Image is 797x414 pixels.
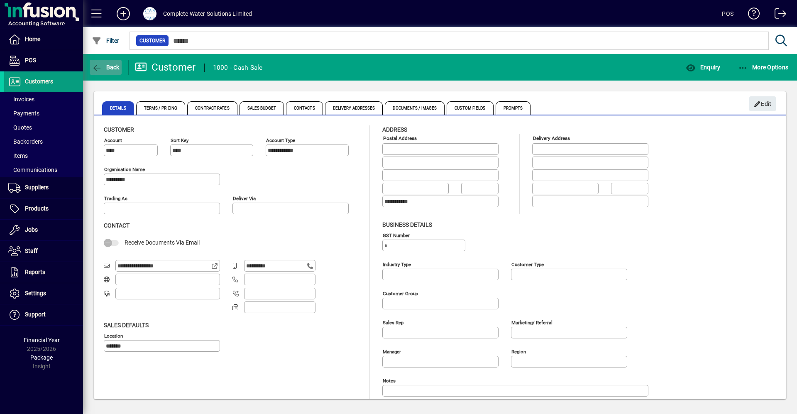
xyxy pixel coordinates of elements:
[383,290,418,296] mat-label: Customer group
[496,101,531,115] span: Prompts
[4,50,83,71] a: POS
[8,124,32,131] span: Quotes
[4,29,83,50] a: Home
[4,177,83,198] a: Suppliers
[90,60,122,75] button: Back
[511,319,553,325] mat-label: Marketing/ Referral
[125,239,200,246] span: Receive Documents Via Email
[385,101,445,115] span: Documents / Images
[104,167,145,172] mat-label: Organisation name
[213,61,263,74] div: 1000 - Cash Sale
[383,232,410,238] mat-label: GST Number
[738,64,789,71] span: More Options
[104,322,149,328] span: Sales defaults
[25,57,36,64] span: POS
[286,101,323,115] span: Contacts
[768,2,787,29] a: Logout
[383,377,396,383] mat-label: Notes
[102,101,134,115] span: Details
[4,135,83,149] a: Backorders
[511,261,544,267] mat-label: Customer type
[240,101,284,115] span: Sales Budget
[25,290,46,296] span: Settings
[4,283,83,304] a: Settings
[4,92,83,106] a: Invoices
[104,333,123,338] mat-label: Location
[25,36,40,42] span: Home
[4,149,83,163] a: Items
[447,101,493,115] span: Custom Fields
[187,101,237,115] span: Contract Rates
[25,226,38,233] span: Jobs
[163,7,252,20] div: Complete Water Solutions Limited
[754,97,772,111] span: Edit
[25,184,49,191] span: Suppliers
[135,61,196,74] div: Customer
[233,196,256,201] mat-label: Deliver via
[25,247,38,254] span: Staff
[382,221,432,228] span: Business details
[139,37,165,45] span: Customer
[24,337,60,343] span: Financial Year
[8,152,28,159] span: Items
[25,311,46,318] span: Support
[104,137,122,143] mat-label: Account
[4,241,83,262] a: Staff
[742,2,760,29] a: Knowledge Base
[4,262,83,283] a: Reports
[92,37,120,44] span: Filter
[4,163,83,177] a: Communications
[136,101,186,115] span: Terms / Pricing
[4,106,83,120] a: Payments
[686,64,720,71] span: Enquiry
[749,96,776,111] button: Edit
[325,101,383,115] span: Delivery Addresses
[4,198,83,219] a: Products
[92,64,120,71] span: Back
[4,120,83,135] a: Quotes
[104,222,130,229] span: Contact
[171,137,188,143] mat-label: Sort key
[25,269,45,275] span: Reports
[4,304,83,325] a: Support
[383,319,403,325] mat-label: Sales rep
[25,78,53,85] span: Customers
[4,220,83,240] a: Jobs
[736,60,791,75] button: More Options
[684,60,722,75] button: Enquiry
[266,137,295,143] mat-label: Account Type
[511,348,526,354] mat-label: Region
[383,261,411,267] mat-label: Industry type
[137,6,163,21] button: Profile
[104,126,134,133] span: Customer
[25,205,49,212] span: Products
[722,7,733,20] div: POS
[382,126,407,133] span: Address
[8,167,57,173] span: Communications
[383,348,401,354] mat-label: Manager
[8,96,34,103] span: Invoices
[8,110,39,117] span: Payments
[83,60,129,75] app-page-header-button: Back
[30,354,53,361] span: Package
[110,6,137,21] button: Add
[90,33,122,48] button: Filter
[104,196,127,201] mat-label: Trading as
[8,138,43,145] span: Backorders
